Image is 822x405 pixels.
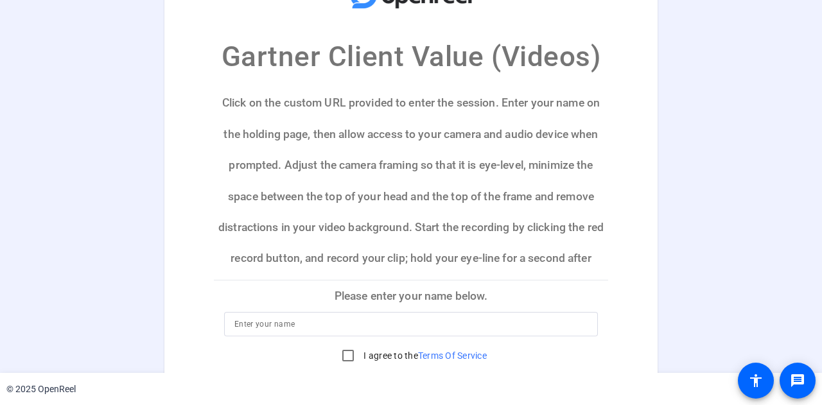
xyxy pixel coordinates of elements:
[214,87,608,280] p: Click on the custom URL provided to enter the session. Enter your name on the holding page, then ...
[748,373,764,388] mat-icon: accessibility
[6,383,76,396] div: © 2025 OpenReel
[234,316,588,332] input: Enter your name
[361,349,487,362] label: I agree to the
[418,350,487,361] a: Terms Of Service
[790,373,805,388] mat-icon: message
[214,280,608,311] p: Please enter your name below.
[222,35,601,78] p: Gartner Client Value (Videos)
